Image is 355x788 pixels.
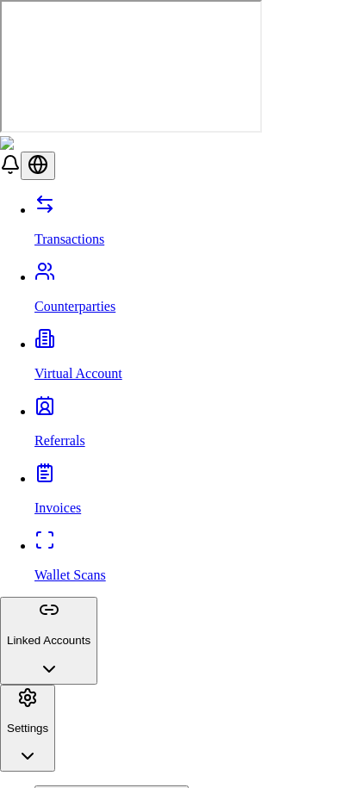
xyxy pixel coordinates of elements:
[34,568,355,583] p: Wallet Scans
[34,299,355,314] p: Counterparties
[34,366,355,382] p: Virtual Account
[34,433,355,449] p: Referrals
[7,722,48,735] p: Settings
[34,232,355,247] p: Transactions
[7,634,90,647] p: Linked Accounts
[34,500,355,516] p: Invoices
